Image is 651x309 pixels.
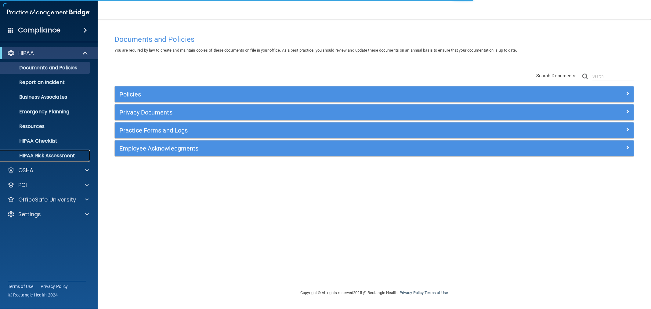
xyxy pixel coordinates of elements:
[582,74,588,79] img: ic-search.3b580494.png
[18,196,76,203] p: OfficeSafe University
[8,292,58,298] span: Ⓒ Rectangle Health 2024
[7,196,89,203] a: OfficeSafe University
[18,49,34,57] p: HIPAA
[7,49,89,57] a: HIPAA
[119,109,500,116] h5: Privacy Documents
[4,79,87,85] p: Report an Incident
[18,26,60,35] h4: Compliance
[41,283,68,289] a: Privacy Policy
[4,109,87,115] p: Emergency Planning
[119,145,500,152] h5: Employee Acknowledgments
[114,48,517,53] span: You are required by law to create and maintain copies of these documents on file in your office. ...
[536,73,577,78] span: Search Documents:
[114,35,634,43] h4: Documents and Policies
[18,211,41,218] p: Settings
[592,72,634,81] input: Search
[119,125,629,135] a: Practice Forms and Logs
[18,181,27,189] p: PCI
[7,211,89,218] a: Settings
[119,144,629,153] a: Employee Acknowledgments
[119,107,629,117] a: Privacy Documents
[8,283,33,289] a: Terms of Use
[119,127,500,134] h5: Practice Forms and Logs
[263,283,486,303] div: Copyright © All rights reserved 2025 @ Rectangle Health | |
[4,138,87,144] p: HIPAA Checklist
[7,167,89,174] a: OSHA
[7,181,89,189] a: PCI
[425,290,448,295] a: Terms of Use
[4,123,87,129] p: Resources
[546,266,644,290] iframe: Drift Widget Chat Controller
[400,290,424,295] a: Privacy Policy
[7,6,90,19] img: PMB logo
[4,65,87,71] p: Documents and Policies
[4,153,87,159] p: HIPAA Risk Assessment
[119,89,629,99] a: Policies
[18,167,34,174] p: OSHA
[4,94,87,100] p: Business Associates
[119,91,500,98] h5: Policies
